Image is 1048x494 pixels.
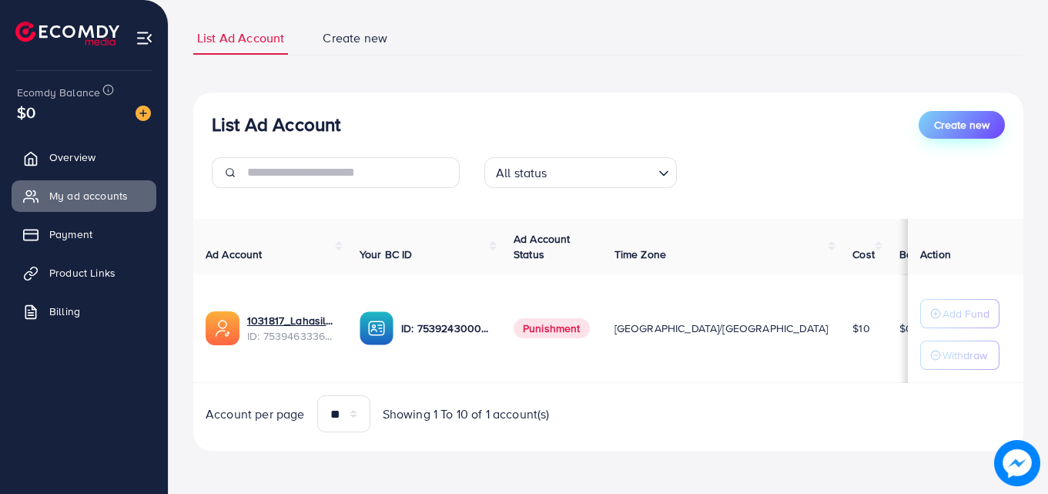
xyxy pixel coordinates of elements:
[920,341,999,370] button: Withdraw
[493,162,551,184] span: All status
[247,313,335,328] a: 1031817_Lahasil 1st_1755418147122
[514,318,590,338] span: Punishment
[360,247,413,262] span: Your BC ID
[212,113,340,136] h3: List Ad Account
[920,247,951,262] span: Action
[614,247,666,262] span: Time Zone
[206,405,305,423] span: Account per page
[994,440,1040,486] img: image
[136,106,151,121] img: image
[49,150,95,165] span: Overview
[12,296,156,327] a: Billing
[920,299,999,328] button: Add Fund
[206,311,239,345] img: ic-ads-acc.e4c84228.svg
[12,142,156,173] a: Overview
[514,231,571,262] span: Ad Account Status
[360,311,393,345] img: ic-ba-acc.ded83a64.svg
[197,29,284,47] span: List Ad Account
[383,405,550,423] span: Showing 1 To 10 of 1 account(s)
[401,319,489,338] p: ID: 7539243000388632593
[247,313,335,344] div: <span class='underline'>1031817_Lahasil 1st_1755418147122</span></br>7539463336900657168
[136,29,153,47] img: menu
[49,304,80,319] span: Billing
[943,304,989,323] p: Add Fund
[484,157,677,188] div: Search for option
[12,257,156,288] a: Product Links
[12,180,156,211] a: My ad accounts
[552,159,652,184] input: Search for option
[934,117,989,133] span: Create new
[614,321,829,336] span: [GEOGRAPHIC_DATA]/[GEOGRAPHIC_DATA]
[49,188,128,203] span: My ad accounts
[919,111,1005,139] button: Create new
[323,29,387,47] span: Create new
[49,265,116,281] span: Product Links
[17,85,100,100] span: Ecomdy Balance
[15,22,119,45] img: logo
[12,219,156,250] a: Payment
[49,227,92,242] span: Payment
[247,328,335,344] span: ID: 7539463336900657168
[852,247,875,262] span: Cost
[943,346,987,365] p: Withdraw
[206,247,263,262] span: Ad Account
[852,321,869,336] span: $10
[17,101,35,123] span: $0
